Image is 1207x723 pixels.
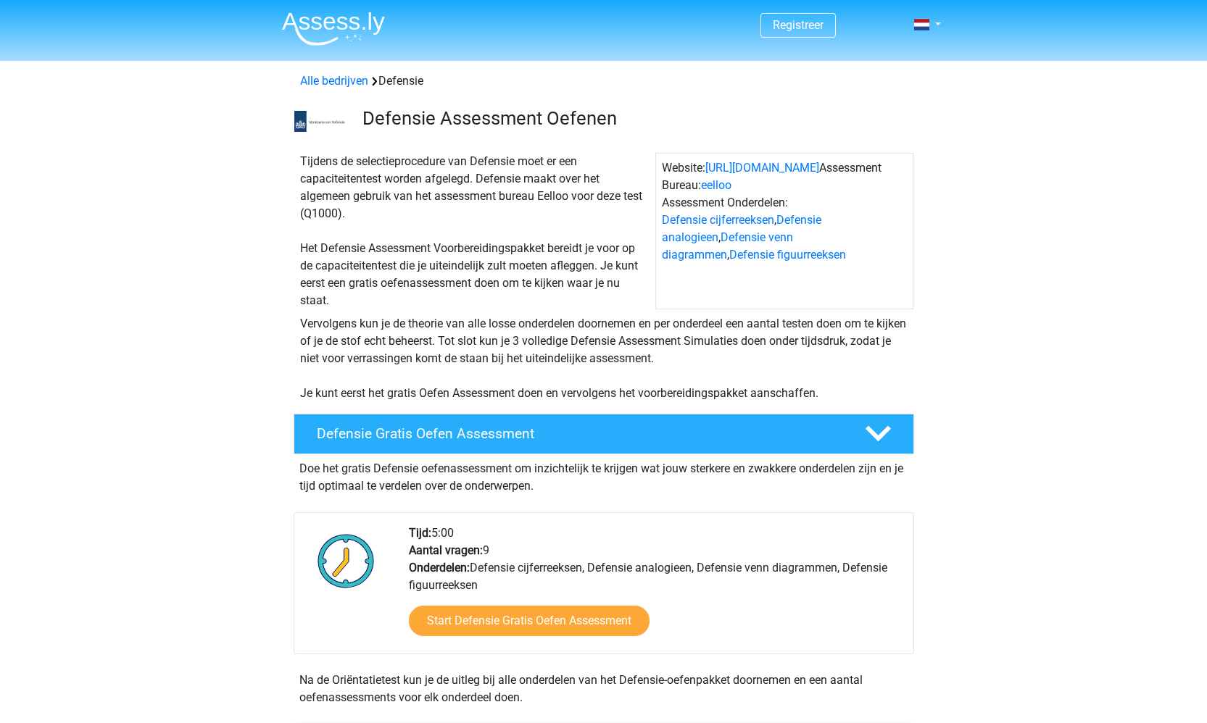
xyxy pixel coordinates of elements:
[409,543,483,557] b: Aantal vragen:
[362,107,903,130] h3: Defensie Assessment Oefenen
[294,153,655,309] div: Tijdens de selectieprocedure van Defensie moet er een capaciteitentest worden afgelegd. Defensie ...
[662,213,774,227] a: Defensie cijferreeksen
[701,178,731,192] a: eelloo
[662,230,793,262] a: Defensie venn diagrammen
[294,672,914,706] div: Na de Oriëntatietest kun je de uitleg bij alle onderdelen van het Defensie-oefenpakket doornemen ...
[300,74,368,88] a: Alle bedrijven
[294,454,914,495] div: Doe het gratis Defensie oefenassessment om inzichtelijk te krijgen wat jouw sterkere en zwakkere ...
[409,606,650,636] a: Start Defensie Gratis Oefen Assessment
[773,18,824,32] a: Registreer
[294,315,913,402] div: Vervolgens kun je de theorie van alle losse onderdelen doornemen en per onderdeel een aantal test...
[409,561,470,574] b: Onderdelen:
[705,161,819,175] a: [URL][DOMAIN_NAME]
[294,72,913,90] div: Defensie
[398,525,913,653] div: 5:00 9 Defensie cijferreeksen, Defensie analogieen, Defensie venn diagrammen, Defensie figuurreeksen
[409,526,431,540] b: Tijd:
[288,414,920,454] a: Defensie Gratis Oefen Assessment
[662,213,821,244] a: Defensie analogieen
[729,248,846,262] a: Defensie figuurreeksen
[282,12,385,46] img: Assessly
[310,525,383,597] img: Klok
[655,153,913,309] div: Website: Assessment Bureau: Assessment Onderdelen: , , ,
[317,425,842,442] h4: Defensie Gratis Oefen Assessment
